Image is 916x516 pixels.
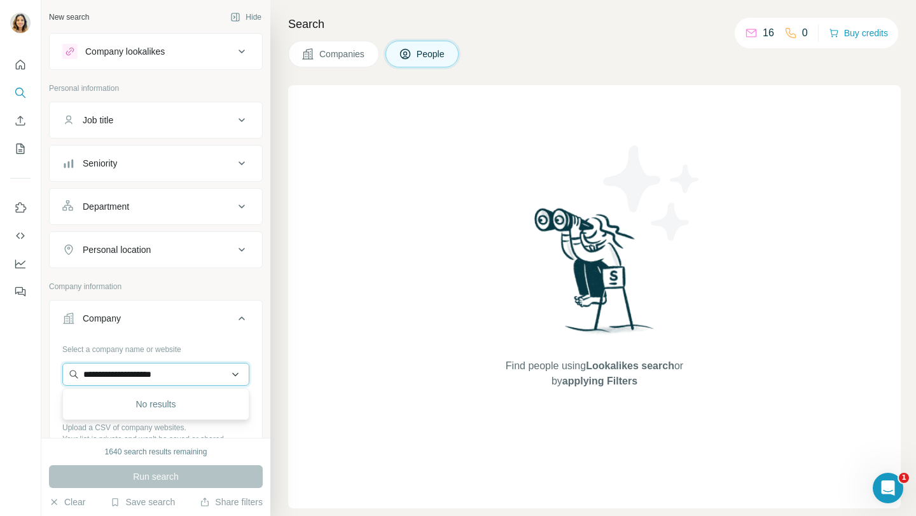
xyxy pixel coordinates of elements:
button: Quick start [10,53,31,76]
p: Your list is private and won't be saved or shared. [62,433,249,445]
button: Dashboard [10,252,31,275]
img: Avatar [10,13,31,33]
button: Personal location [50,234,262,265]
iframe: Intercom live chat [873,473,903,503]
div: Select a company name or website [62,339,249,355]
div: Company [83,312,121,325]
div: Personal location [83,243,151,256]
div: No results [66,391,246,417]
p: 16 [763,25,774,41]
button: Buy credits [829,24,888,42]
button: Company lookalikes [50,36,262,67]
button: Department [50,191,262,222]
span: 1 [899,473,909,483]
div: Seniority [83,157,117,170]
p: Personal information [49,83,263,94]
h4: Search [288,15,901,33]
span: Companies [319,48,366,60]
button: Enrich CSV [10,109,31,132]
div: New search [49,11,89,23]
button: Use Surfe API [10,224,31,247]
button: Share filters [200,496,263,508]
p: Company information [49,281,263,292]
p: Upload a CSV of company websites. [62,422,249,433]
p: 0 [802,25,808,41]
button: Feedback [10,280,31,303]
button: Company [50,303,262,339]
button: Use Surfe on LinkedIn [10,196,31,219]
button: Hide [221,8,270,27]
button: Save search [110,496,175,508]
span: Find people using or by [492,358,696,389]
div: Job title [83,114,113,126]
button: My lists [10,137,31,160]
span: Lookalikes search [586,360,674,371]
div: Company lookalikes [85,45,165,58]
span: People [417,48,446,60]
button: Clear [49,496,85,508]
span: applying Filters [562,376,637,386]
img: Surfe Illustration - Stars [595,136,709,250]
button: Job title [50,105,262,135]
button: Search [10,81,31,104]
div: 1640 search results remaining [105,446,207,458]
button: Seniority [50,148,262,179]
img: Surfe Illustration - Woman searching with binoculars [529,205,661,346]
div: Department [83,200,129,213]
